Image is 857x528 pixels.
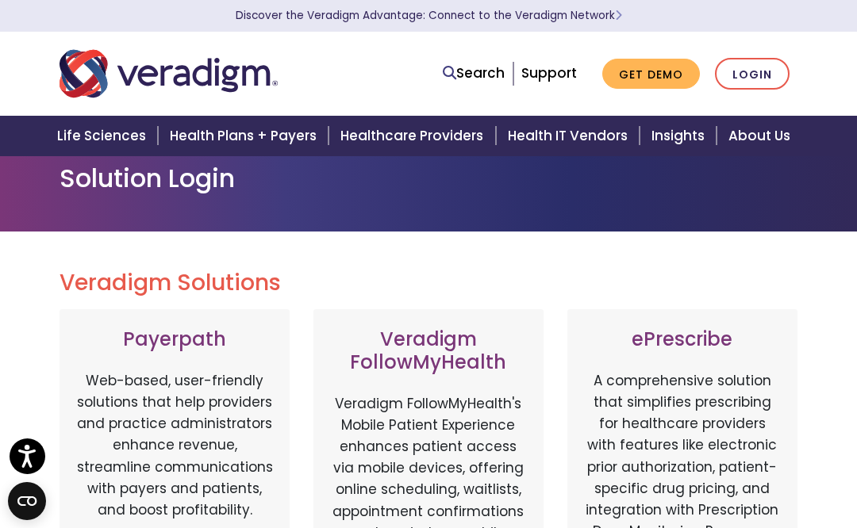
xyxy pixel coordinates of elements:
[719,116,809,156] a: About Us
[521,63,577,82] a: Support
[160,116,331,156] a: Health Plans + Payers
[60,48,278,100] img: Veradigm logo
[8,482,46,520] button: Open CMP widget
[48,116,160,156] a: Life Sciences
[60,270,797,297] h2: Veradigm Solutions
[615,8,622,23] span: Learn More
[642,116,719,156] a: Insights
[236,8,622,23] a: Discover the Veradigm Advantage: Connect to the Veradigm NetworkLearn More
[583,328,782,351] h3: ePrescribe
[778,449,838,509] iframe: Drift Chat Widget
[331,116,498,156] a: Healthcare Providers
[715,58,790,90] a: Login
[498,116,642,156] a: Health IT Vendors
[60,163,797,193] h1: Solution Login
[602,59,700,90] a: Get Demo
[75,328,274,351] h3: Payerpath
[443,63,505,84] a: Search
[329,328,528,374] h3: Veradigm FollowMyHealth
